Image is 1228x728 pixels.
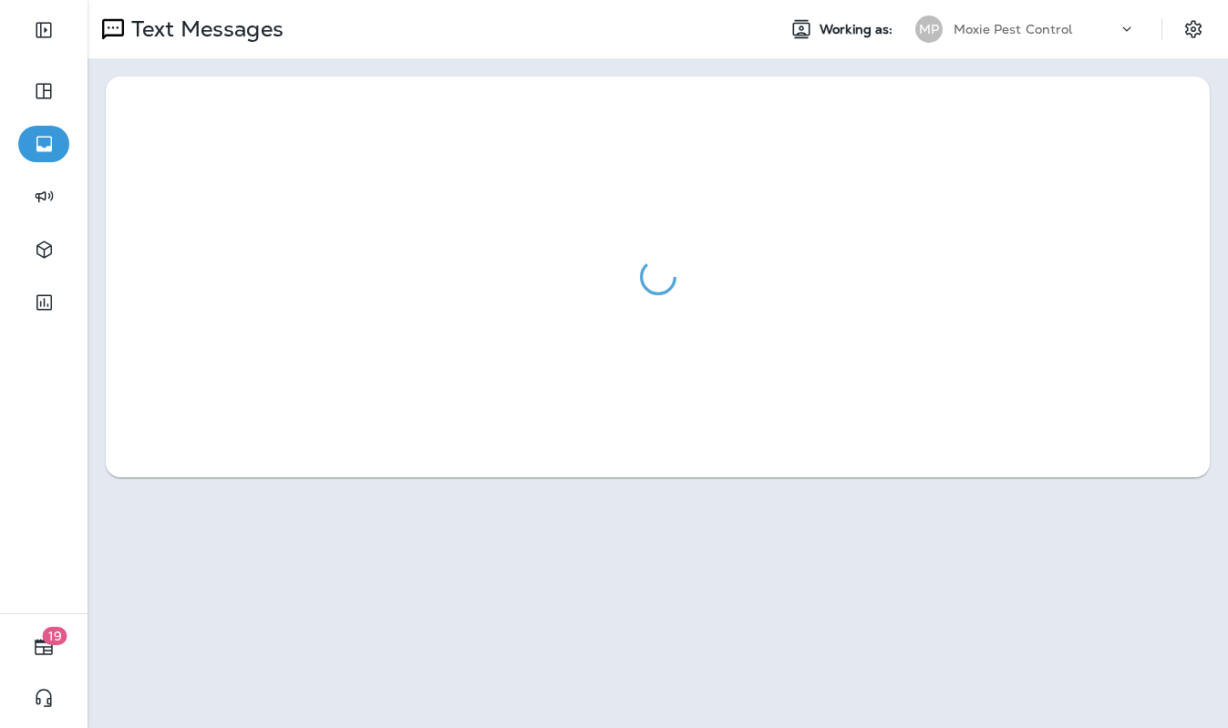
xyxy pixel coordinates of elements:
[124,15,284,43] p: Text Messages
[915,15,943,43] div: MP
[1177,13,1210,46] button: Settings
[18,629,69,665] button: 19
[820,22,897,37] span: Working as:
[43,627,67,645] span: 19
[954,22,1073,36] p: Moxie Pest Control
[18,12,69,48] button: Expand Sidebar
